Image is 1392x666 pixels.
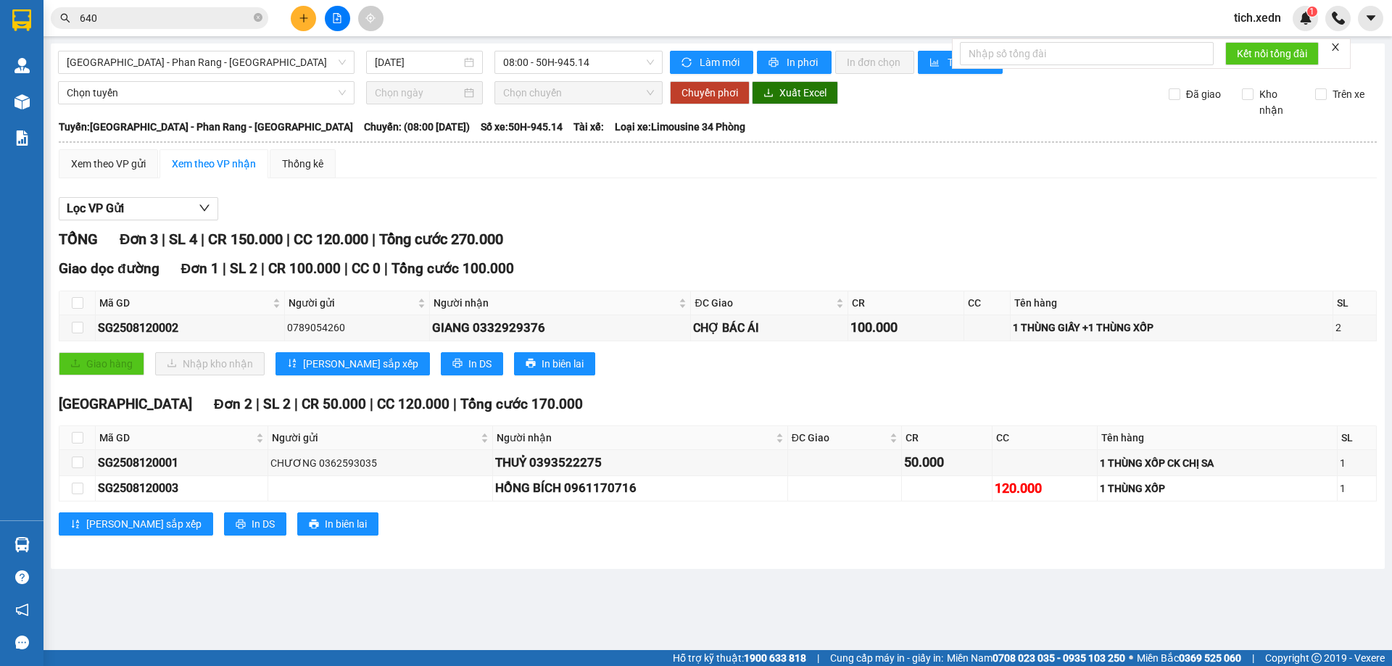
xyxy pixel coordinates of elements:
span: Xuất Excel [779,85,826,101]
span: message [15,636,29,649]
span: aim [365,13,376,23]
span: printer [236,519,246,530]
span: Trên xe [1327,86,1370,102]
span: Lọc VP Gửi [67,199,124,217]
div: 0789054260 [287,320,426,336]
img: icon-new-feature [1299,12,1312,25]
span: | [384,260,388,277]
sup: 1 [1307,7,1317,17]
button: In đơn chọn [835,51,914,74]
th: SL [1333,291,1377,315]
div: 1 [1340,480,1374,496]
button: uploadGiao hàng [59,352,144,375]
li: (c) 2017 [122,69,199,87]
button: downloadXuất Excel [752,81,838,104]
span: In biên lai [542,356,584,372]
div: GIANG 0332929376 [432,318,689,338]
span: Sài Gòn - Phan Rang - Ninh Sơn [67,51,346,73]
span: Làm mới [700,54,742,70]
img: logo.jpg [157,18,192,53]
div: Thống kê [282,156,323,172]
input: 12/08/2025 [375,54,461,70]
b: [DOMAIN_NAME] [122,55,199,67]
div: 120.000 [995,478,1095,499]
span: In phơi [787,54,820,70]
span: Chọn chuyến [503,82,654,104]
span: Tổng cước 270.000 [379,230,503,248]
button: aim [358,6,384,31]
img: phone-icon [1332,12,1345,25]
span: Mã GD [99,295,270,311]
span: caret-down [1364,12,1377,25]
td: SG2508120002 [96,315,285,341]
span: | [344,260,348,277]
th: Tên hàng [1011,291,1333,315]
span: notification [15,603,29,617]
button: printerIn DS [441,352,503,375]
div: CHỢ BÁC ÁI [693,319,845,337]
button: sort-ascending[PERSON_NAME] sắp xếp [59,512,213,536]
span: Hỗ trợ kỹ thuật: [673,650,806,666]
div: HỒNG BÍCH 0961170716 [495,478,785,498]
span: CC 120.000 [294,230,368,248]
button: file-add [325,6,350,31]
input: Nhập số tổng đài [960,42,1214,65]
span: | [372,230,376,248]
span: Người nhận [497,430,773,446]
span: 1 [1309,7,1314,17]
th: SL [1338,426,1377,450]
button: plus [291,6,316,31]
span: | [286,230,290,248]
button: syncLàm mới [670,51,753,74]
span: sort-ascending [70,519,80,530]
span: Giao dọc đường [59,260,159,277]
span: CC 120.000 [377,396,449,412]
span: In DS [468,356,492,372]
button: printerIn biên lai [297,512,378,536]
span: | [453,396,457,412]
span: Đã giao [1180,86,1227,102]
td: SG2508120003 [96,476,268,501]
span: | [223,260,226,277]
span: printer [526,358,536,370]
td: SG2508120001 [96,450,268,475]
span: SL 2 [230,260,257,277]
button: sort-ascending[PERSON_NAME] sắp xếp [275,352,430,375]
span: CR 100.000 [268,260,341,277]
img: logo-vxr [12,9,31,31]
b: Xe Đăng Nhân [18,93,64,162]
strong: 0369 525 060 [1179,652,1241,664]
span: | [162,230,165,248]
button: Chuyển phơi [670,81,750,104]
button: bar-chartThống kê [918,51,1003,74]
span: Người gửi [289,295,414,311]
span: CR 50.000 [302,396,366,412]
span: In biên lai [325,516,367,532]
span: Người nhận [434,295,676,311]
th: CC [964,291,1011,315]
div: SG2508120001 [98,454,265,472]
span: | [370,396,373,412]
div: 50.000 [904,452,990,473]
span: | [1252,650,1254,666]
span: | [201,230,204,248]
div: SG2508120003 [98,479,265,497]
span: | [256,396,260,412]
span: copyright [1312,653,1322,663]
span: [PERSON_NAME] sắp xếp [86,516,202,532]
span: ⚪️ [1129,655,1133,661]
span: Đơn 3 [120,230,158,248]
span: [PERSON_NAME] sắp xếp [303,356,418,372]
th: CR [848,291,964,315]
span: Kết nối tổng đài [1237,46,1307,62]
strong: 1900 633 818 [744,652,806,664]
span: Miền Nam [947,650,1125,666]
div: 1 THÙNG XỐP [1100,480,1334,496]
span: sync [681,57,694,69]
img: warehouse-icon [14,537,30,552]
span: Tổng cước 100.000 [391,260,514,277]
span: Mã GD [99,430,253,446]
div: 2 [1335,320,1374,336]
div: 100.000 [850,317,961,338]
span: [GEOGRAPHIC_DATA] [59,396,192,412]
